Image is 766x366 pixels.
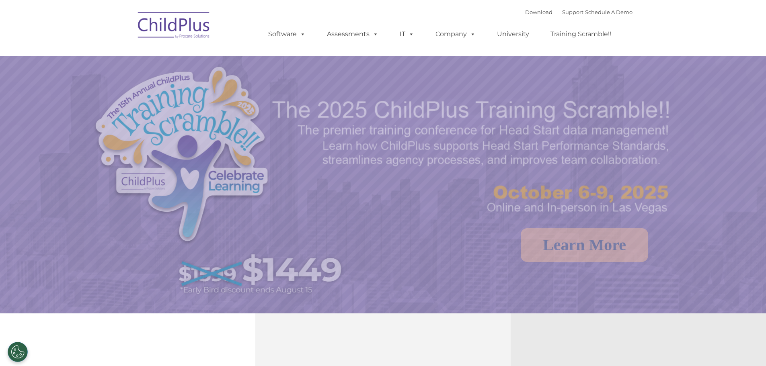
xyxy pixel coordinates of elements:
[134,6,214,47] img: ChildPlus by Procare Solutions
[562,9,583,15] a: Support
[427,26,484,42] a: Company
[8,342,28,362] button: Cookies Settings
[525,9,633,15] font: |
[525,9,552,15] a: Download
[260,26,314,42] a: Software
[392,26,422,42] a: IT
[489,26,537,42] a: University
[521,228,648,262] a: Learn More
[319,26,386,42] a: Assessments
[542,26,619,42] a: Training Scramble!!
[585,9,633,15] a: Schedule A Demo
